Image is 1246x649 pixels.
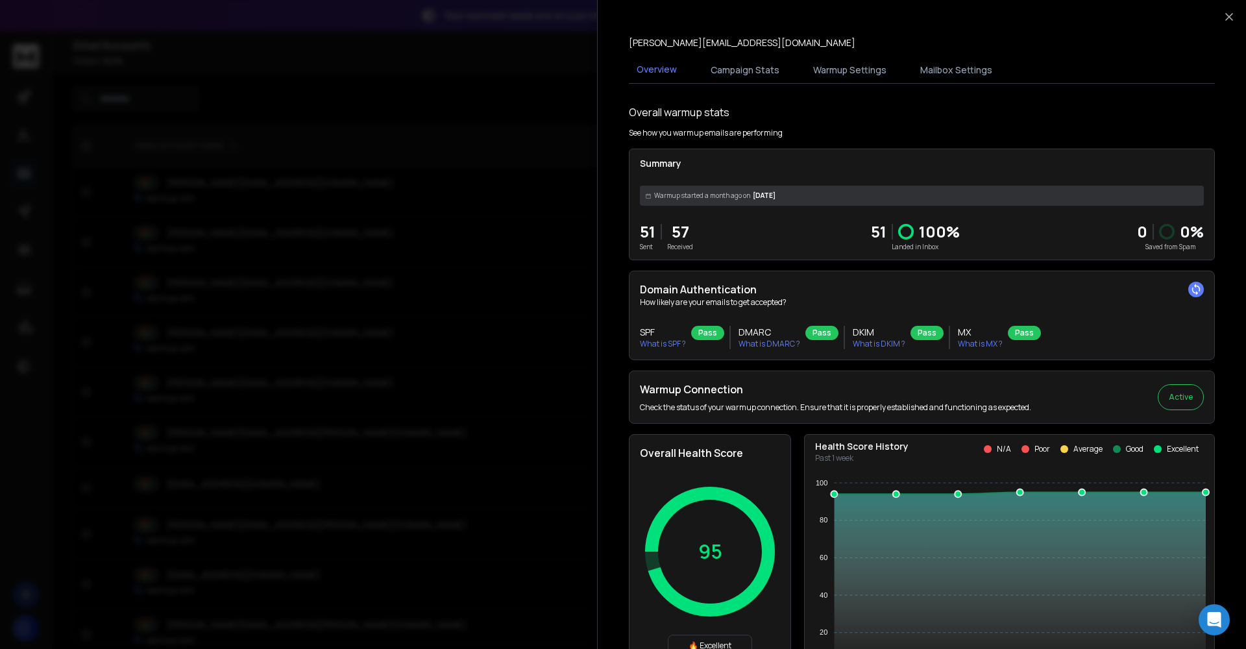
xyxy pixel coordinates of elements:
[640,221,655,242] p: 51
[853,339,905,349] p: What is DKIM ?
[820,591,827,599] tspan: 40
[1180,221,1204,242] p: 0 %
[1008,326,1041,340] div: Pass
[667,242,693,252] p: Received
[1137,242,1204,252] p: Saved from Spam
[1167,444,1199,454] p: Excellent
[815,453,909,463] p: Past 1 week
[739,326,800,339] h3: DMARC
[912,56,1000,84] button: Mailbox Settings
[629,104,729,120] h1: Overall warmup stats
[820,554,827,561] tspan: 60
[640,157,1204,170] p: Summary
[698,540,722,563] p: 95
[997,444,1011,454] p: N/A
[640,186,1204,206] div: [DATE]
[1126,444,1143,454] p: Good
[816,479,827,487] tspan: 100
[1073,444,1103,454] p: Average
[815,440,909,453] p: Health Score History
[805,56,894,84] button: Warmup Settings
[820,516,827,524] tspan: 80
[871,242,960,252] p: Landed in Inbox
[629,55,685,85] button: Overview
[958,326,1003,339] h3: MX
[1034,444,1050,454] p: Poor
[820,628,827,636] tspan: 20
[640,445,780,461] h2: Overall Health Score
[640,382,1031,397] h2: Warmup Connection
[640,282,1204,297] h2: Domain Authentication
[640,339,686,349] p: What is SPF ?
[919,221,960,242] p: 100 %
[910,326,944,340] div: Pass
[640,326,686,339] h3: SPF
[640,242,655,252] p: Sent
[1158,384,1204,410] button: Active
[703,56,787,84] button: Campaign Stats
[640,402,1031,413] p: Check the status of your warmup connection. Ensure that it is properly established and functionin...
[629,128,783,138] p: See how you warmup emails are performing
[853,326,905,339] h3: DKIM
[667,221,693,242] p: 57
[1137,221,1147,242] strong: 0
[691,326,724,340] div: Pass
[640,297,1204,308] p: How likely are your emails to get accepted?
[654,191,750,201] span: Warmup started a month ago on
[958,339,1003,349] p: What is MX ?
[805,326,838,340] div: Pass
[1199,604,1230,635] div: Open Intercom Messenger
[739,339,800,349] p: What is DMARC ?
[629,36,855,49] p: [PERSON_NAME][EMAIL_ADDRESS][DOMAIN_NAME]
[871,221,886,242] p: 51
